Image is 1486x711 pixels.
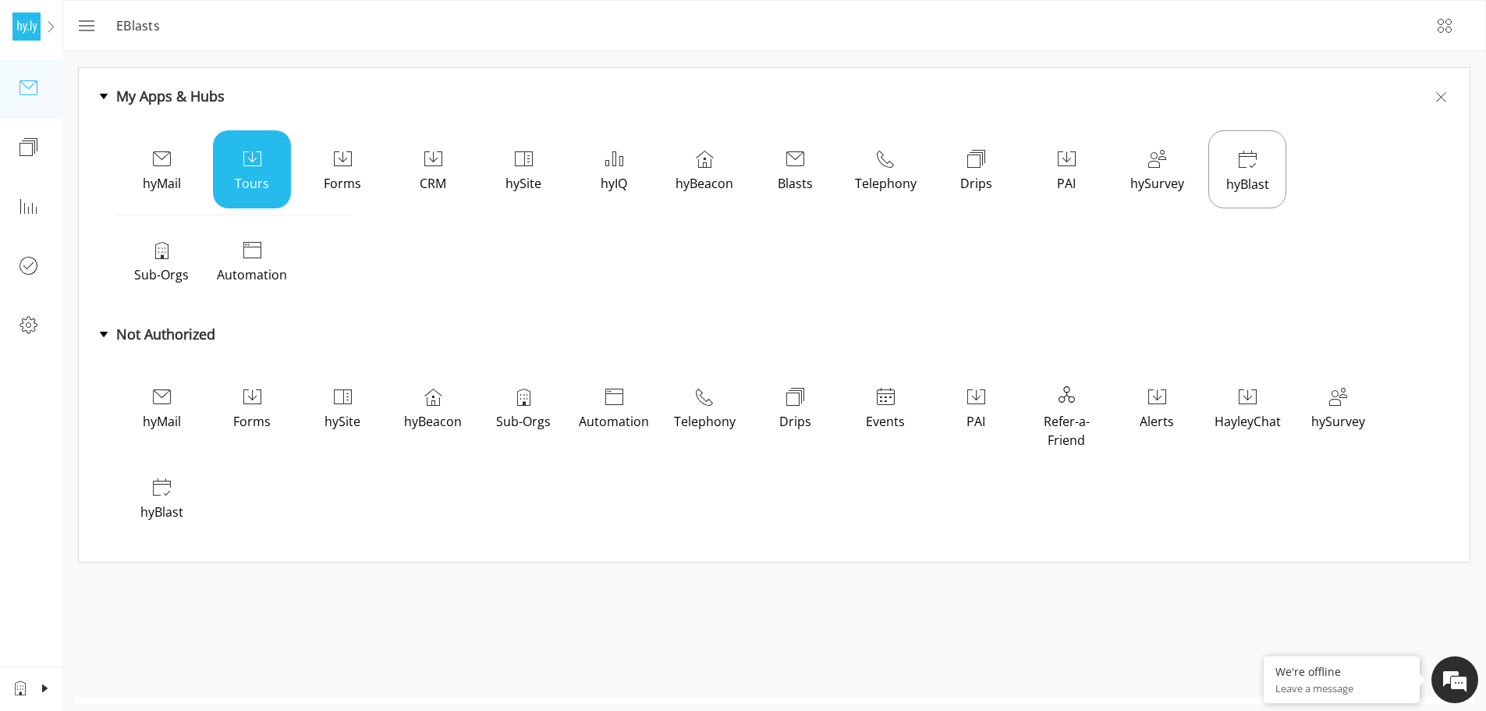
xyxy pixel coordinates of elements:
p: eBlasts [116,16,169,35]
p: Sub-Orgs [126,265,197,284]
textarea: Type your message and click 'Submit' [8,426,297,481]
div: Not Authorized [98,325,1451,343]
div: My Apps & Hubs [116,87,225,105]
span: We are offline. Please leave us a message. [33,197,272,354]
p: Blasts [760,174,830,193]
p: Forms [307,174,378,193]
p: Telephony [850,174,920,193]
p: hyMail [126,174,197,193]
div: We're offline [1275,664,1408,679]
div: Minimize live chat window [256,8,293,45]
em: Submit [229,481,283,502]
p: Drips [941,174,1011,193]
p: PAI [1031,174,1101,193]
p: hySite [488,174,559,193]
div: Not Authorized [116,325,215,343]
p: hyBlast [1212,175,1282,194]
p: Leave a message [1275,681,1408,695]
div: Leave a message [81,87,262,108]
div: My Apps & Hubs [98,87,1451,105]
p: hyBeacon [669,174,739,193]
p: hyIQ [579,174,649,193]
p: Tours [217,174,287,193]
p: CRM [398,174,468,193]
p: hySurvey [1122,174,1192,193]
img: d_692782471_company_1567716308916_692782471 [27,78,66,117]
button: menu [66,7,104,44]
p: Automation [217,265,287,284]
